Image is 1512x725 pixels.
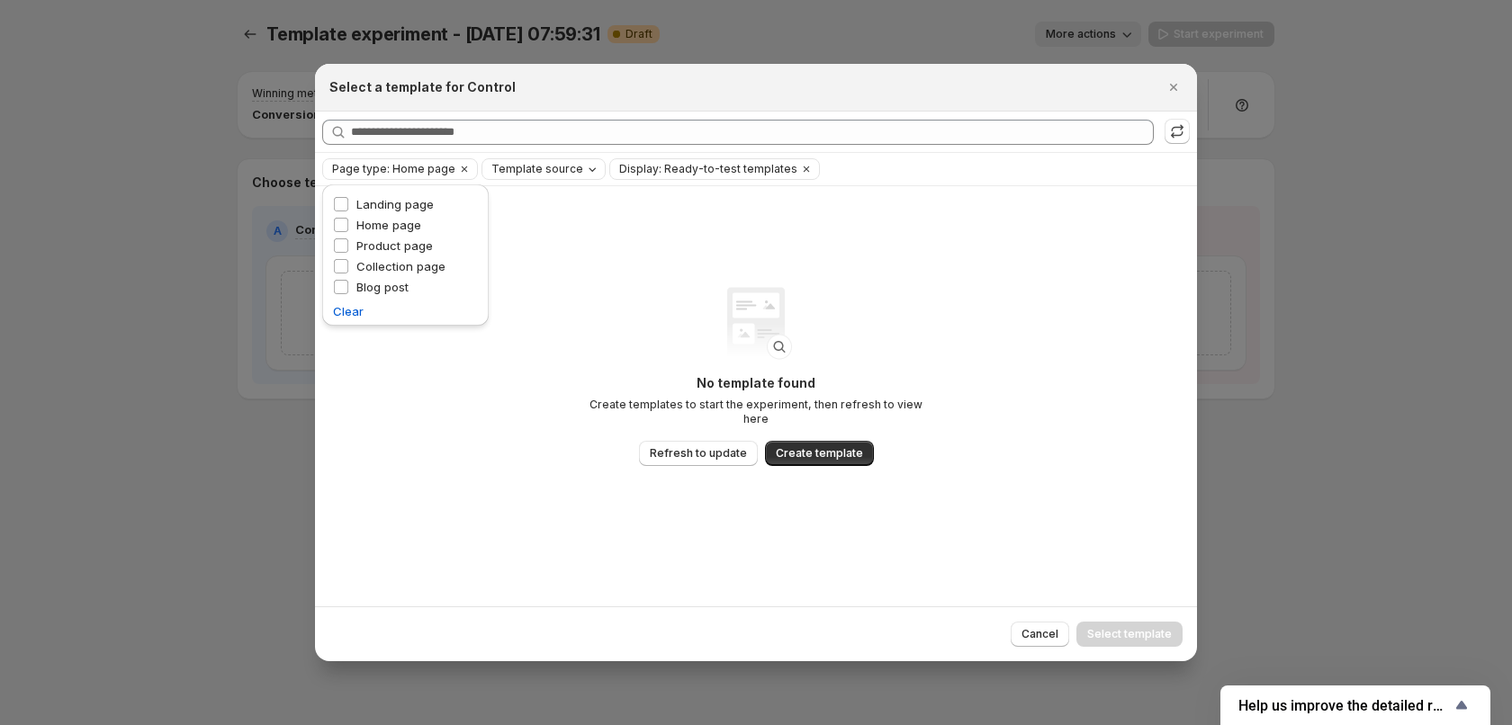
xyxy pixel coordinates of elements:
[329,78,516,96] h2: Select a template for Control
[1021,627,1058,641] span: Cancel
[797,159,815,179] button: Clear
[491,162,583,176] span: Template source
[639,441,758,466] button: Refresh to update
[776,446,863,461] span: Create template
[1238,697,1451,714] span: Help us improve the detailed report for A/B campaigns
[650,446,747,461] span: Refresh to update
[323,159,455,179] button: Page type: Home page
[333,302,364,320] button: Clear
[332,162,455,176] span: Page type: Home page
[455,159,473,179] button: Clear
[356,238,433,253] span: Product page
[356,259,445,273] span: Collection page
[576,398,936,426] p: Create templates to start the experiment, then refresh to view here
[619,162,797,176] span: Display: Ready-to-test templates
[482,159,605,179] button: Template source
[1238,694,1472,716] button: Show survey - Help us improve the detailed report for A/B campaigns
[765,441,874,466] button: Create template
[610,159,797,179] button: Display: Ready-to-test templates
[1161,75,1186,100] button: Close
[356,280,409,294] span: Blog post
[1011,622,1069,647] button: Cancel
[576,374,936,392] p: No template found
[356,218,421,232] span: Home page
[356,197,434,211] span: Landing page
